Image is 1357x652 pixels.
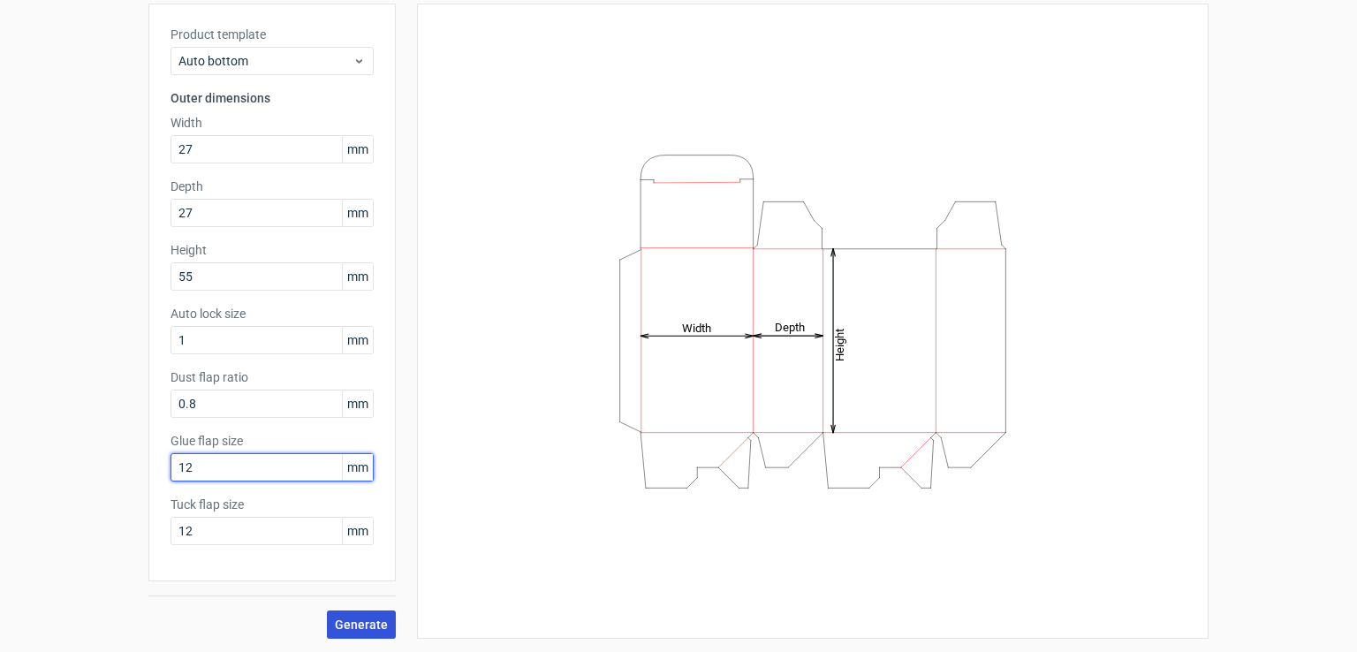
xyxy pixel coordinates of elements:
span: mm [342,454,373,481]
tspan: Depth [775,321,805,334]
label: Product template [171,26,374,43]
span: Auto bottom [178,52,353,70]
label: Tuck flap size [171,496,374,513]
h3: Outer dimensions [171,89,374,107]
span: Generate [335,618,388,631]
button: Generate [327,610,396,639]
tspan: Width [682,321,711,334]
span: mm [342,136,373,163]
label: Depth [171,178,374,195]
span: mm [342,518,373,544]
span: mm [342,263,373,290]
label: Height [171,241,374,259]
span: mm [342,327,373,353]
label: Width [171,114,374,132]
label: Dust flap ratio [171,368,374,386]
tspan: Height [833,328,846,360]
label: Auto lock size [171,305,374,322]
span: mm [342,390,373,417]
label: Glue flap size [171,432,374,450]
span: mm [342,200,373,226]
